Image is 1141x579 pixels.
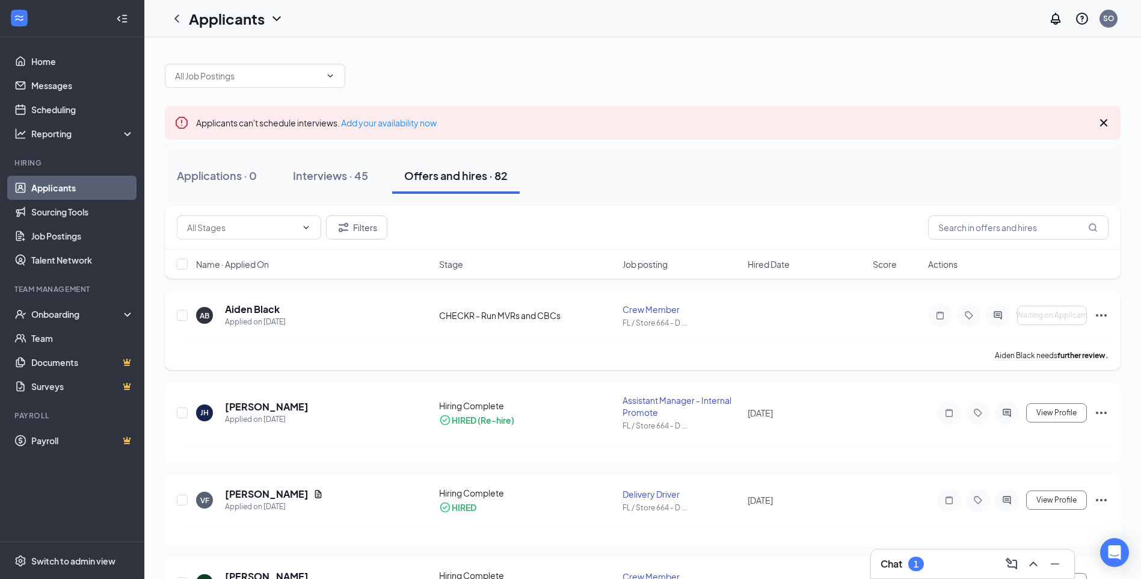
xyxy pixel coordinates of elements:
[14,308,26,320] svg: UserCheck
[31,128,135,140] div: Reporting
[200,495,209,506] div: VF
[1000,495,1014,505] svg: ActiveChat
[623,258,668,270] span: Job posting
[1026,403,1087,423] button: View Profile
[1016,311,1088,320] span: Waiting on Applicant
[439,501,451,513] svg: CheckmarkCircle
[269,11,284,26] svg: ChevronDown
[439,258,463,270] span: Stage
[189,8,265,29] h1: Applicants
[225,413,309,426] div: Applied on [DATE]
[439,414,451,426] svg: CheckmarkCircle
[439,309,616,321] div: CHECKR - Run MVRs and CBCs
[971,408,985,418] svg: Tag
[14,555,26,567] svg: Settings
[928,215,1109,240] input: Search in offers and hires
[1094,493,1109,507] svg: Ellipses
[991,311,1005,320] svg: ActiveChat
[1017,306,1087,325] button: Waiting on Applicant
[31,49,134,73] a: Home
[928,258,958,270] span: Actions
[225,303,280,316] h5: Aiden Black
[1000,408,1014,418] svg: ActiveChat
[623,394,740,418] div: Assistant Manager - Internal Promote
[873,258,897,270] span: Score
[1094,308,1109,323] svg: Ellipses
[623,421,740,431] div: FL / Store 664 - D ...
[336,220,351,235] svg: Filter
[1045,554,1065,574] button: Minimize
[31,326,134,350] a: Team
[187,221,297,234] input: All Stages
[196,117,437,128] span: Applicants can't schedule interviews.
[439,400,616,412] div: Hiring Complete
[1048,557,1062,571] svg: Minimize
[439,487,616,499] div: Hiring Complete
[225,316,286,328] div: Applied on [DATE]
[31,73,134,98] a: Messages
[196,258,269,270] span: Name · Applied On
[452,414,514,426] div: HIRED (Re-hire)
[313,489,323,499] svg: Document
[452,501,476,513] div: HIRED
[177,168,257,183] div: Applications · 0
[404,168,508,183] div: Offers and hires · 82
[225,400,309,413] h5: [PERSON_NAME]
[31,176,134,200] a: Applicants
[326,215,387,240] button: Filter Filters
[325,71,335,81] svg: ChevronDown
[225,488,309,501] h5: [PERSON_NAME]
[748,495,773,506] span: [DATE]
[200,311,209,321] div: AB
[170,11,184,26] svg: ChevronLeft
[31,200,134,224] a: Sourcing Tools
[31,350,134,374] a: DocumentsCrown
[933,311,947,320] svg: Note
[31,374,134,398] a: SurveysCrown
[31,555,115,567] div: Switch to admin view
[31,248,134,272] a: Talent Network
[14,284,132,294] div: Team Management
[1004,557,1019,571] svg: ComposeMessage
[1096,116,1111,130] svg: Cross
[1024,554,1043,574] button: ChevronUp
[1094,406,1109,420] svg: Ellipses
[1075,11,1089,26] svg: QuestionInfo
[31,98,134,122] a: Scheduling
[942,408,956,418] svg: Note
[623,503,740,513] div: FL / Store 664 - D ...
[1026,491,1087,510] button: View Profile
[1088,223,1098,232] svg: MagnifyingGlass
[14,410,132,421] div: Payroll
[225,501,323,513] div: Applied on [DATE]
[301,223,311,232] svg: ChevronDown
[341,117,437,128] a: Add your availability now
[971,495,985,505] svg: Tag
[31,429,134,453] a: PayrollCrown
[881,557,902,571] h3: Chat
[1100,538,1129,567] div: Open Intercom Messenger
[293,168,368,183] div: Interviews · 45
[1057,351,1109,360] b: further review.
[1036,409,1077,417] span: View Profile
[942,495,956,505] svg: Note
[1002,554,1021,574] button: ComposeMessage
[175,69,321,82] input: All Job Postings
[14,128,26,140] svg: Analysis
[13,12,25,24] svg: WorkstreamLogo
[1048,11,1063,26] svg: Notifications
[31,308,124,320] div: Onboarding
[623,488,740,500] div: Delivery Driver
[1026,557,1041,571] svg: ChevronUp
[1103,13,1115,23] div: SO
[623,303,740,315] div: Crew Member
[14,158,132,168] div: Hiring
[914,559,918,569] div: 1
[116,13,128,25] svg: Collapse
[995,350,1109,361] p: Aiden Black needs
[962,311,976,320] svg: Tag
[1036,496,1077,504] span: View Profile
[31,224,134,248] a: Job Postings
[174,116,189,130] svg: Error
